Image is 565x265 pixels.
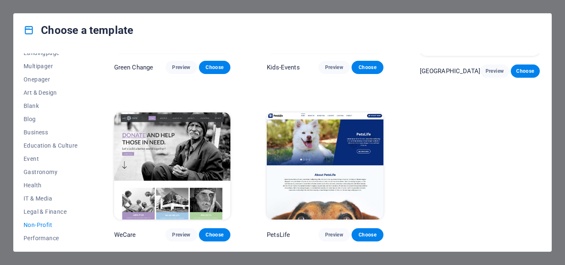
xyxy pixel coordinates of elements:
[206,232,224,238] span: Choose
[352,228,383,241] button: Choose
[24,86,78,99] button: Art & Design
[420,67,480,75] p: [GEOGRAPHIC_DATA]
[24,112,78,126] button: Blog
[24,155,78,162] span: Event
[24,222,78,228] span: Non-Profit
[114,63,153,72] p: Green Change
[24,182,78,189] span: Health
[318,61,350,74] button: Preview
[24,235,78,241] span: Performance
[24,76,78,83] span: Onepager
[24,195,78,202] span: IT & Media
[267,63,300,72] p: Kids-Events
[24,73,78,86] button: Onepager
[511,64,540,78] button: Choose
[358,64,376,71] span: Choose
[24,103,78,109] span: Blank
[24,232,78,245] button: Performance
[24,89,78,96] span: Art & Design
[267,231,290,239] p: PetsLife
[487,68,503,74] span: Preview
[358,232,376,238] span: Choose
[114,112,230,220] img: WeCare
[206,64,224,71] span: Choose
[352,61,383,74] button: Choose
[318,228,350,241] button: Preview
[24,126,78,139] button: Business
[24,63,78,69] span: Multipager
[24,152,78,165] button: Event
[24,179,78,192] button: Health
[172,232,190,238] span: Preview
[199,228,230,241] button: Choose
[24,60,78,73] button: Multipager
[24,24,133,37] h4: Choose a template
[172,64,190,71] span: Preview
[165,61,197,74] button: Preview
[24,208,78,215] span: Legal & Finance
[114,231,136,239] p: WeCare
[24,192,78,205] button: IT & Media
[24,139,78,152] button: Education & Culture
[24,218,78,232] button: Non-Profit
[24,99,78,112] button: Blank
[24,165,78,179] button: Gastronomy
[325,232,343,238] span: Preview
[24,129,78,136] span: Business
[267,112,383,220] img: PetsLife
[24,142,78,149] span: Education & Culture
[325,64,343,71] span: Preview
[24,116,78,122] span: Blog
[480,64,509,78] button: Preview
[165,228,197,241] button: Preview
[199,61,230,74] button: Choose
[24,169,78,175] span: Gastronomy
[517,68,533,74] span: Choose
[24,205,78,218] button: Legal & Finance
